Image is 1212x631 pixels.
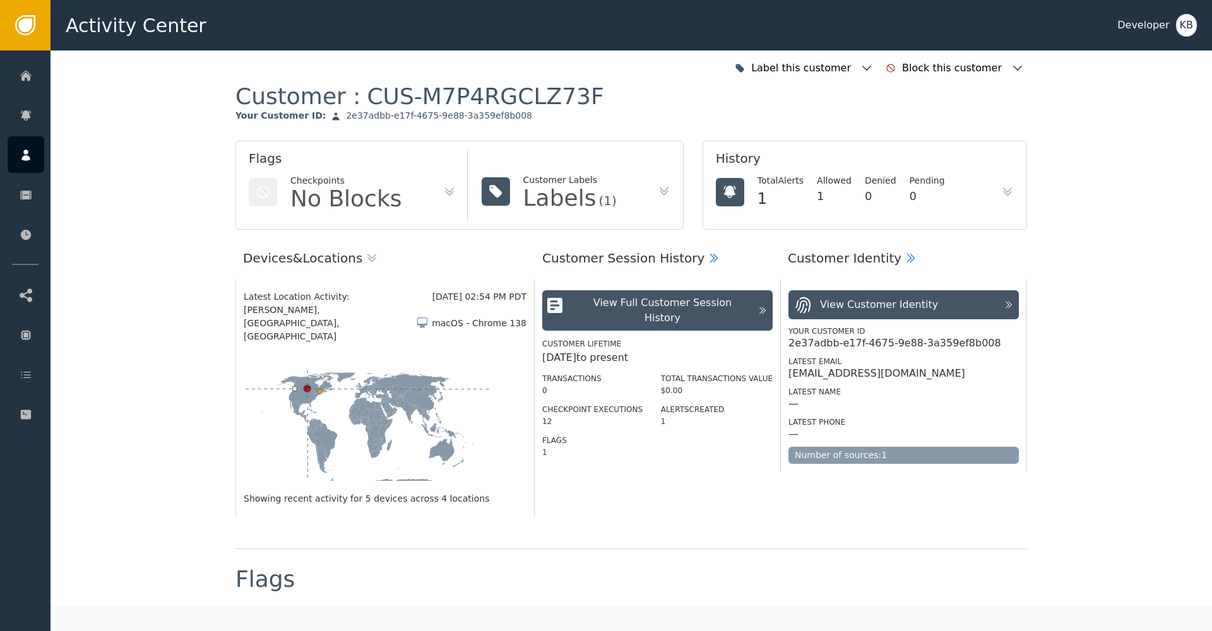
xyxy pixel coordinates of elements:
label: Checkpoint Executions [542,405,643,414]
div: 0 [865,187,896,204]
div: 2e37adbb-e17f-4675-9e88-3a359ef8b008 [788,337,1001,350]
div: View Full Customer Session History [574,295,751,326]
div: Flags [249,149,456,174]
div: Flags [235,568,295,591]
div: No Blocks [290,187,402,210]
div: Pending [910,174,945,187]
div: 0 [910,187,945,204]
label: Alerts Created [661,405,725,414]
div: 0 [542,385,643,396]
div: 1 [757,187,804,210]
label: Flags [542,436,567,445]
div: Latest Name [788,386,1019,398]
div: Denied [865,174,896,187]
div: History [716,149,1014,174]
button: Block this customer [882,54,1027,82]
div: Latest Phone [788,416,1019,428]
label: Total Transactions Value [661,374,773,383]
div: [DATE] 02:54 PM PDT [432,290,526,304]
div: — [788,398,799,410]
div: [DATE] to present [542,350,773,365]
div: 2e37adbb-e17f-4675-9e88-3a359ef8b008 [346,110,532,122]
div: — [788,428,799,440]
button: Label this customer [732,54,876,82]
button: KB [1176,14,1197,37]
div: Devices & Locations [243,249,362,268]
label: Transactions [542,374,602,383]
div: Latest Location Activity: [244,290,432,304]
label: Customer Lifetime [542,339,621,348]
span: [PERSON_NAME], [GEOGRAPHIC_DATA], [GEOGRAPHIC_DATA] [244,304,416,343]
div: 1 [661,416,773,427]
div: 1 [542,447,643,458]
button: View Full Customer Session History [542,290,773,331]
div: (1) [598,194,616,207]
div: Customer Identity [788,249,901,268]
div: Latest Email [788,356,1019,367]
div: Developer [1117,18,1169,33]
div: Customer Session History [542,249,704,268]
div: Customer Labels [523,174,617,187]
div: Block this customer [902,61,1005,76]
div: Your Customer ID : [235,110,326,122]
div: Allowed [817,174,852,187]
div: 1 [817,187,852,204]
div: macOS - Chrome 138 [432,317,526,330]
div: Label this customer [751,61,854,76]
div: CUS-M7P4RGCLZ73F [367,82,603,110]
div: 12 [542,416,643,427]
button: View Customer Identity [788,290,1019,319]
div: Number of sources: 1 [788,447,1019,464]
div: [EMAIL_ADDRESS][DOMAIN_NAME] [788,367,965,380]
div: Checkpoints [290,174,402,187]
div: $0.00 [661,385,773,396]
div: Total Alerts [757,174,804,187]
div: Customer : [235,82,604,110]
span: Activity Center [66,11,206,40]
div: View Customer Identity [820,297,938,312]
div: Labels [523,187,597,209]
div: Showing recent activity for 5 devices across 4 locations [244,492,526,505]
div: Your Customer ID [788,326,1019,337]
